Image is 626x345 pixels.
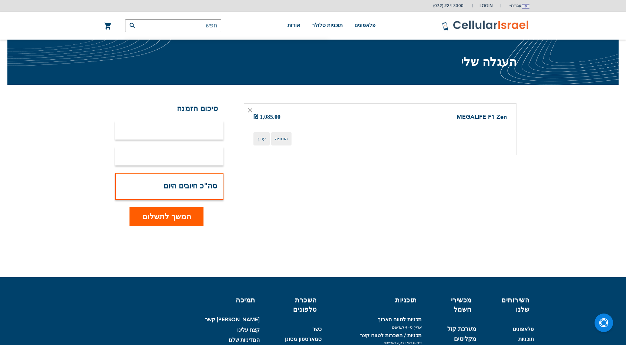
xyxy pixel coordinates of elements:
[285,336,322,343] a: סמארטפון מסונן
[125,19,221,32] input: חפש
[270,296,317,315] h6: השכרת טלפונים
[164,181,217,191] strong: סה"כ חיובים היום
[518,336,534,343] a: תוכניות
[487,296,529,315] h6: השירותים שלנו
[253,132,270,145] a: ערוך
[513,326,534,333] a: פלאפונים
[287,23,300,28] span: אודות
[354,12,376,40] a: פלאפונים
[522,4,529,9] img: Jerusalem
[442,20,529,31] img: לוגו סלולר ישראל
[332,296,417,305] h6: תוכניות
[312,326,322,333] a: כשר
[378,316,421,323] a: תכניות לטווח הארוך
[360,332,421,339] a: תכניות / השכרות לטווח קצר
[454,336,476,343] a: מקליטים
[208,296,255,305] h6: תמיכה
[129,207,203,226] button: המשך לתשלום
[253,114,280,120] span: ‏1,085.00 ₪
[257,136,266,141] span: ערוך
[287,12,300,40] a: אודות
[115,103,223,114] h2: סיכום הזמנה
[447,326,476,333] a: מערכת קול
[271,132,292,145] a: הוספה
[327,325,421,330] span: ארוך מ- 4 חודשים
[312,12,343,40] a: תוכניות סלולר
[229,336,260,344] a: המדיניות שלנו
[237,326,260,334] a: קצת עלינו
[205,316,260,323] a: [PERSON_NAME] קשר
[142,211,191,222] span: המשך לתשלום
[275,136,288,141] span: הוספה
[461,54,517,70] span: העגלה שלי
[432,296,472,315] h6: מכשירי חשמל
[354,23,376,28] span: פלאפונים
[479,3,493,9] span: Login
[433,3,464,9] a: (072) 224-3300
[312,23,343,28] span: תוכניות סלולר
[457,113,507,121] a: MEGALIFE F1 Zen
[508,0,529,11] button: עברית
